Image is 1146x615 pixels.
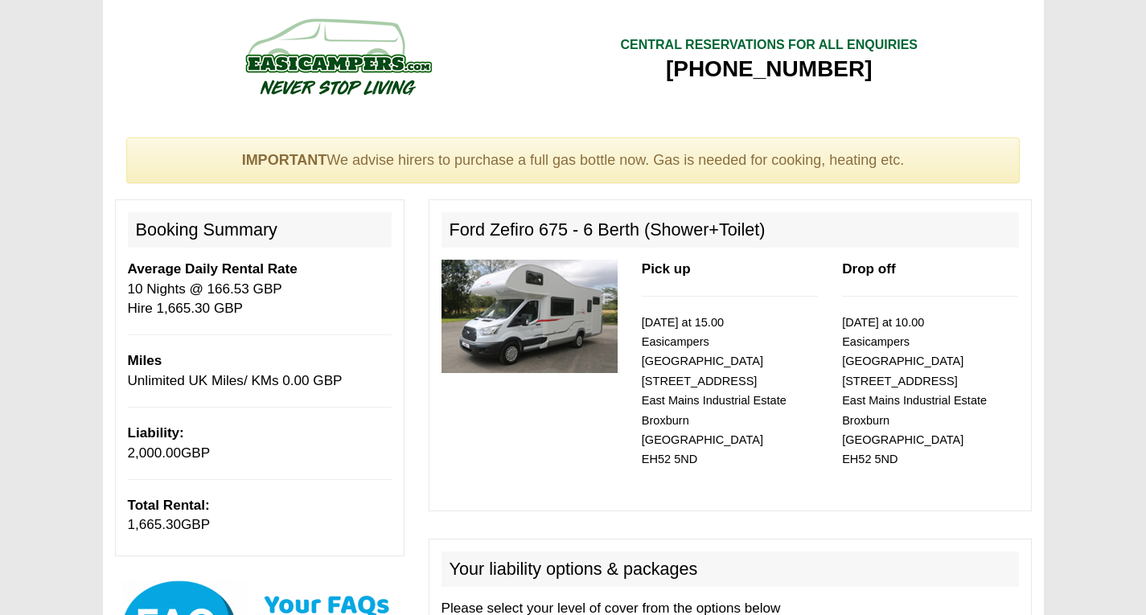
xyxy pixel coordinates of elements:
h2: Ford Zefiro 675 - 6 Berth (Shower+Toilet) [442,212,1019,248]
strong: IMPORTANT [242,152,327,168]
div: CENTRAL RESERVATIONS FOR ALL ENQUIRIES [620,36,918,55]
small: [DATE] at 10.00 Easicampers [GEOGRAPHIC_DATA] [STREET_ADDRESS] East Mains Industrial Estate Broxb... [842,316,987,466]
img: campers-checkout-logo.png [185,12,491,100]
span: 1,665.30 [128,517,182,532]
h2: Booking Summary [128,212,392,248]
div: [PHONE_NUMBER] [620,55,918,84]
b: Average Daily Rental Rate [128,261,298,277]
p: GBP [128,424,392,463]
span: 2,000.00 [128,445,182,461]
h2: Your liability options & packages [442,551,1019,587]
b: Miles [128,353,162,368]
b: Total Rental: [128,498,210,513]
p: 10 Nights @ 166.53 GBP Hire 1,665.30 GBP [128,260,392,318]
b: Liability: [128,425,184,441]
p: Unlimited UK Miles/ KMs 0.00 GBP [128,351,392,391]
b: Drop off [842,261,895,277]
small: [DATE] at 15.00 Easicampers [GEOGRAPHIC_DATA] [STREET_ADDRESS] East Mains Industrial Estate Broxb... [642,316,787,466]
img: 330.jpg [442,260,618,373]
b: Pick up [642,261,691,277]
p: GBP [128,496,392,535]
div: We advise hirers to purchase a full gas bottle now. Gas is needed for cooking, heating etc. [126,137,1021,184]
